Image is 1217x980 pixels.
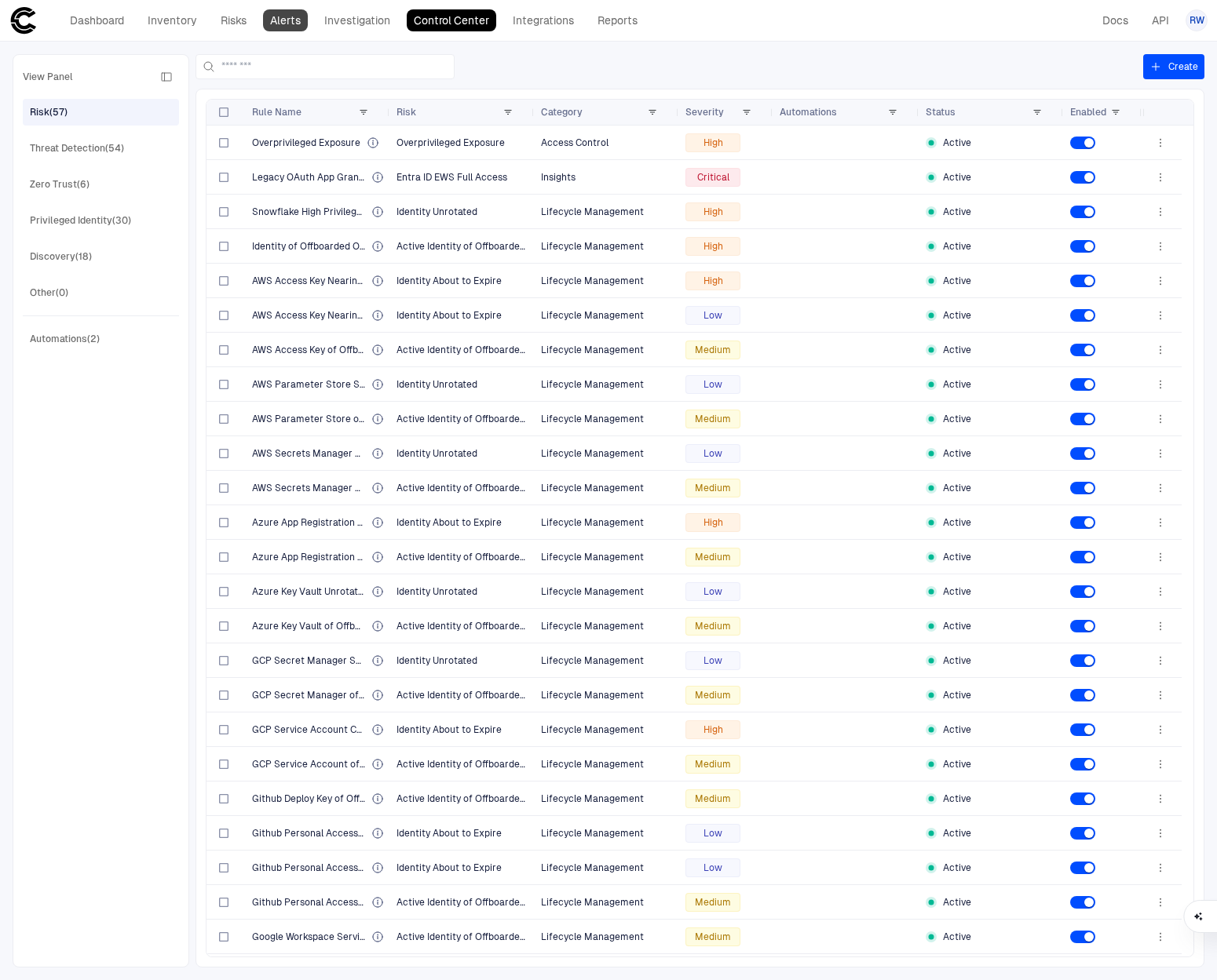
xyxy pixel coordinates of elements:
[252,723,365,736] span: GCP Service Account Credentials About to Expire
[541,344,644,355] span: Lifecycle Management
[214,9,254,31] a: Risks
[397,106,416,118] span: Risk
[252,792,365,805] span: Github Deploy Key of Offboarded Employee
[397,206,477,217] span: Identity Unrotated
[541,379,644,390] span: Lifecycle Management
[541,413,644,424] span: Lifecycle Management
[695,931,731,943] span: Medium
[541,724,644,735] span: Lifecycle Management
[252,482,365,494] span: AWS Secrets Manager of Offboarded Employee
[943,758,971,771] span: Active
[252,931,365,943] span: Google Workspace Service Account of Offboarded Employee
[397,483,571,494] span: Active Identity of Offboarded Employee
[397,275,502,286] span: Identity About to Expire
[252,689,365,701] span: GCP Secret Manager of Offboarded Employee
[371,862,384,874] div: The identity is approaching its expiration date and will soon become inactive, potentially disrup...
[943,792,971,805] span: Active
[943,413,971,425] span: Active
[541,310,644,321] span: Lifecycle Management
[23,71,73,83] span: View Panel
[541,931,644,942] span: Lifecycle Management
[371,413,384,425] div: An active identity of an employee who has been offboarded from the organization, posing a potenti...
[397,586,477,597] span: Identity Unrotated
[371,275,384,287] div: The identity is approaching its expiration date and will soon become inactive, potentially disrup...
[704,447,722,460] span: Low
[371,551,384,563] div: An active identity of an employee who has been offboarded from the organization, posing a potenti...
[943,551,971,563] span: Active
[141,9,204,31] a: Inventory
[943,137,971,149] span: Active
[1145,9,1176,31] a: API
[541,690,644,701] span: Lifecycle Management
[704,309,722,322] span: Low
[541,517,644,528] span: Lifecycle Management
[943,309,971,322] span: Active
[541,206,644,217] span: Lifecycle Management
[252,413,365,425] span: AWS Parameter Store of Offboarded Employee
[252,137,360,149] span: Overprivileged Exposure
[30,286,68,300] div: Other (0)
[397,310,502,321] span: Identity About to Expire
[695,896,731,909] span: Medium
[780,106,837,118] span: Automations
[943,171,971,184] span: Active
[943,275,971,287] span: Active
[252,862,365,874] span: Github Personal Access Token Nearing Expiration (Stale)
[371,723,384,736] div: App credentials are nearing their expiration date and will become inactive shortly
[541,552,644,563] span: Lifecycle Management
[371,240,384,253] div: An active identity of an owner who has been offboarded from the organization, posing a potential ...
[397,690,571,701] span: Active Identity of Offboarded Employee
[541,172,576,183] span: Insights
[371,689,384,701] div: An active identity of an employee who has been offboarded from the organization, posing a potenti...
[695,689,731,701] span: Medium
[397,759,571,770] span: Active Identity of Offboarded Employee
[252,378,365,391] span: AWS Parameter Store Secret Unrotated
[695,413,731,425] span: Medium
[695,482,731,494] span: Medium
[371,620,384,632] div: An active identity of an employee who has been offboarded from the organization, posing a potenti...
[704,137,723,149] span: High
[397,137,505,148] span: Overprivileged Exposure
[397,413,571,424] span: Active Identity of Offboarded Employee
[397,793,571,804] span: Active Identity of Offboarded Employee
[1070,106,1106,118] span: Enabled
[943,654,971,667] span: Active
[397,828,502,839] span: Identity About to Expire
[943,482,971,494] span: Active
[695,620,731,632] span: Medium
[252,447,365,460] span: AWS Secrets Manager Secret Unrotated
[943,206,971,218] span: Active
[541,897,644,908] span: Lifecycle Management
[371,896,384,909] div: An active identity of an employee who has been offboarded from the organization, posing a potenti...
[943,723,971,736] span: Active
[943,827,971,840] span: Active
[695,551,731,563] span: Medium
[704,240,723,253] span: High
[30,105,68,119] div: Risk (57)
[252,171,365,184] span: Legacy OAuth App Granted Full Mailbox Access via EWS
[367,137,379,149] div: The identity holds unused permissions, unnecessarily expanding its attack surface and violating l...
[317,9,397,31] a: Investigation
[371,309,384,322] div: The identity is approaching its expiration date and will soon become inactive, potentially disrup...
[371,585,384,598] div: Identity has exceeded the recommended rotation timeframe
[541,621,644,632] span: Lifecycle Management
[943,862,971,874] span: Active
[541,759,644,770] span: Lifecycle Management
[252,309,365,322] span: AWS Access Key Nearing Expiration (Stale)
[252,654,365,667] span: GCP Secret Manager Secret Unrotated
[704,585,722,598] span: Low
[397,552,571,563] span: Active Identity of Offboarded Employee
[407,9,496,31] a: Control Center
[943,585,971,598] span: Active
[397,655,477,666] span: Identity Unrotated
[1186,9,1208,31] button: RW
[943,689,971,701] span: Active
[704,275,723,287] span: High
[252,344,365,356] span: AWS Access Key of Offboarded Employee
[397,931,571,942] span: Active Identity of Offboarded Employee
[541,655,644,666] span: Lifecycle Management
[704,516,723,529] span: High
[30,213,131,228] div: Privileged Identity (30)
[704,378,722,391] span: Low
[252,275,365,287] span: AWS Access Key Nearing Expiration (In Use)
